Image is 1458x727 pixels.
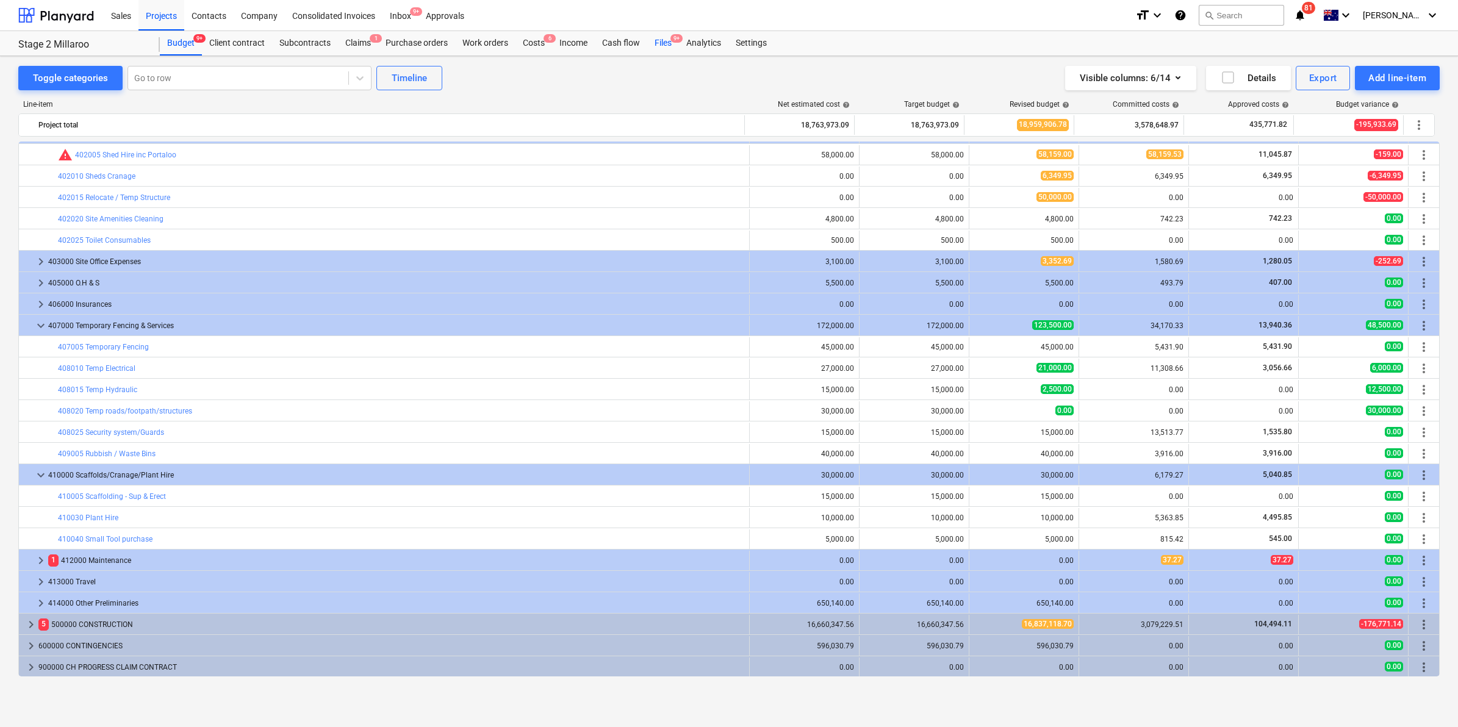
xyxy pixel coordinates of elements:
[1084,663,1183,671] div: 0.00
[1228,100,1289,109] div: Approved costs
[1084,535,1183,543] div: 815.42
[864,321,964,330] div: 172,000.00
[974,599,1074,607] div: 650,140.00
[864,172,964,181] div: 0.00
[1425,8,1440,23] i: keyboard_arrow_down
[1262,513,1293,521] span: 4,495.85
[974,578,1074,586] div: 0.00
[1010,100,1069,109] div: Revised budget
[272,31,338,56] div: Subcontracts
[1194,578,1293,586] div: 0.00
[58,428,164,437] a: 408025 Security system/Guards
[864,193,964,202] div: 0.00
[647,31,679,56] a: Files9+
[34,596,48,611] span: keyboard_arrow_right
[1336,100,1399,109] div: Budget variance
[1257,150,1293,159] span: 11,045.87
[1084,321,1183,330] div: 34,170.33
[160,31,202,56] div: Budget
[974,279,1074,287] div: 5,500.00
[1417,660,1431,675] span: More actions
[1385,662,1403,671] span: 0.00
[755,492,854,501] div: 15,000.00
[58,492,166,501] a: 410005 Scaffolding - Sup & Erect
[755,257,854,266] div: 3,100.00
[1417,425,1431,440] span: More actions
[58,148,73,162] span: Committed costs exceed revised budget
[34,575,48,589] span: keyboard_arrow_right
[376,66,442,90] button: Timeline
[1374,256,1403,266] span: -252.69
[1079,115,1179,135] div: 3,578,648.97
[1370,363,1403,373] span: 6,000.00
[755,407,854,415] div: 30,000.00
[864,471,964,479] div: 30,000.00
[1206,66,1291,90] button: Details
[544,34,556,43] span: 6
[48,554,59,566] span: 1
[33,70,108,86] div: Toggle categories
[1084,364,1183,373] div: 11,308.66
[1417,575,1431,589] span: More actions
[1041,384,1074,394] span: 2,500.00
[202,31,272,56] div: Client contract
[755,449,854,458] div: 40,000.00
[1417,233,1431,248] span: More actions
[1262,428,1293,436] span: 1,535.80
[18,100,745,109] div: Line-item
[1385,427,1403,437] span: 0.00
[864,642,964,650] div: 596,030.79
[18,38,145,51] div: Stage 2 Millaroo
[1417,617,1431,632] span: More actions
[1412,118,1426,132] span: More actions
[1294,8,1306,23] i: notifications
[864,151,964,159] div: 58,000.00
[1041,171,1074,181] span: 6,349.95
[410,7,422,16] span: 9+
[864,428,964,437] div: 15,000.00
[58,193,170,202] a: 402015 Relocate / Temp Structure
[1417,340,1431,354] span: More actions
[378,31,455,56] div: Purchase orders
[1084,514,1183,522] div: 5,363.85
[864,257,964,266] div: 3,100.00
[755,215,854,223] div: 4,800.00
[864,556,964,565] div: 0.00
[755,193,854,202] div: 0.00
[1041,256,1074,266] span: 3,352.69
[515,31,552,56] a: Costs6
[974,492,1074,501] div: 15,000.00
[1084,343,1183,351] div: 5,431.90
[778,100,850,109] div: Net estimated cost
[755,364,854,373] div: 27,000.00
[1385,640,1403,650] span: 0.00
[1385,512,1403,522] span: 0.00
[1417,169,1431,184] span: More actions
[864,279,964,287] div: 5,500.00
[34,254,48,269] span: keyboard_arrow_right
[1338,8,1353,23] i: keyboard_arrow_down
[48,572,744,592] div: 413000 Travel
[755,514,854,522] div: 10,000.00
[1354,119,1398,131] span: -195,933.69
[1385,342,1403,351] span: 0.00
[1355,66,1440,90] button: Add line-item
[755,620,854,629] div: 16,660,347.56
[34,468,48,482] span: keyboard_arrow_down
[864,514,964,522] div: 10,000.00
[755,642,854,650] div: 596,030.79
[1194,642,1293,650] div: 0.00
[974,343,1074,351] div: 45,000.00
[1169,101,1179,109] span: help
[950,101,960,109] span: help
[24,660,38,675] span: keyboard_arrow_right
[974,428,1074,437] div: 15,000.00
[1309,70,1337,86] div: Export
[864,215,964,223] div: 4,800.00
[1262,171,1293,180] span: 6,349.95
[974,663,1074,671] div: 0.00
[1279,101,1289,109] span: help
[755,663,854,671] div: 0.00
[58,449,156,458] a: 409005 Rubbish / Waste Bins
[48,316,744,335] div: 407000 Temporary Fencing & Services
